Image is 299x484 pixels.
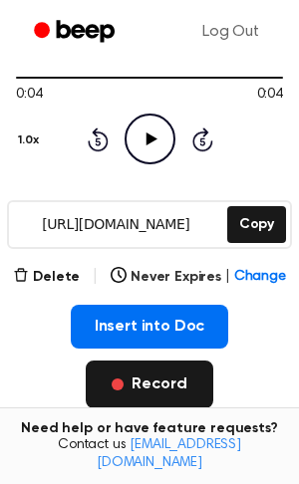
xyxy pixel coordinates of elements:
[111,267,286,288] button: Never Expires|Change
[71,305,229,349] button: Insert into Doc
[97,438,241,470] a: [EMAIL_ADDRESS][DOMAIN_NAME]
[20,13,133,52] a: Beep
[225,267,230,288] span: |
[16,85,42,106] span: 0:04
[257,85,283,106] span: 0:04
[234,267,286,288] span: Change
[92,265,99,289] span: |
[182,8,279,56] a: Log Out
[86,361,212,408] button: Record
[12,437,287,472] span: Contact us
[13,267,80,288] button: Delete
[227,206,286,243] button: Copy
[16,123,46,157] button: 1.0x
